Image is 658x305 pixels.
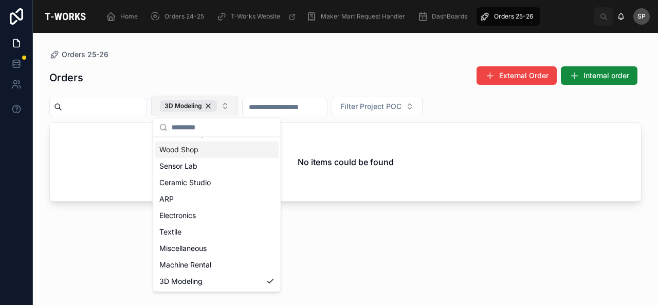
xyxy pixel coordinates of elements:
[49,49,108,60] a: Orders 25-26
[155,158,279,174] div: Sensor Lab
[414,7,474,26] a: DashBoards
[98,5,594,28] div: scrollable content
[561,66,637,85] button: Internal order
[637,12,646,21] span: sp
[303,7,412,26] a: Maker Mart Request Handler
[477,66,557,85] button: External Order
[231,12,280,21] span: T-Works Website
[494,12,533,21] span: Orders 25-26
[432,12,467,21] span: DashBoards
[153,137,281,292] div: Suggestions
[49,70,83,85] h1: Orders
[147,7,211,26] a: Orders 24-25
[477,7,540,26] a: Orders 25-26
[62,49,108,60] span: Orders 25-26
[583,70,629,81] span: Internal order
[155,273,279,290] div: 3D Modeling
[298,156,394,168] h2: No items could be found
[340,101,401,112] span: Filter Project POC
[155,224,279,240] div: Textile
[155,141,279,158] div: Wood Shop
[499,70,549,81] span: External Order
[155,257,279,273] div: Machine Rental
[164,12,204,21] span: Orders 24-25
[332,97,423,116] button: Select Button
[155,240,279,257] div: Miscellaneous
[41,8,89,25] img: App logo
[160,100,217,112] div: 3D Modeling
[151,96,238,116] button: Select Button
[103,7,145,26] a: Home
[213,7,301,26] a: T-Works Website
[155,191,279,207] div: ARP
[120,12,138,21] span: Home
[155,207,279,224] div: Electronics
[321,12,405,21] span: Maker Mart Request Handler
[160,100,217,112] button: Unselect I_3_D_MODELING
[155,174,279,191] div: Ceramic Studio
